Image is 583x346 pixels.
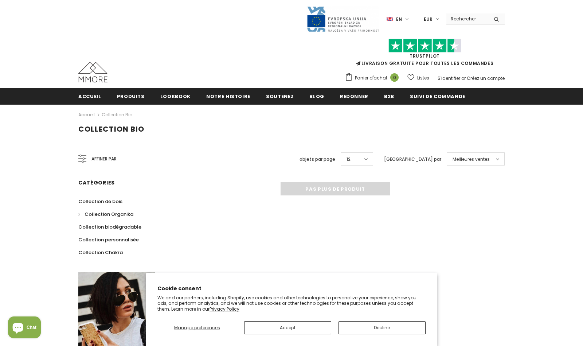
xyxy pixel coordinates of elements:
a: Collection personnalisée [78,233,139,246]
input: Search Site [446,13,488,24]
span: EUR [424,16,433,23]
span: Lookbook [160,93,191,100]
a: Redonner [340,88,368,104]
a: Collection de bois [78,195,122,208]
button: Manage preferences [157,321,237,334]
span: Produits [117,93,145,100]
a: Accueil [78,110,95,119]
a: Privacy Policy [210,306,239,312]
span: or [461,75,466,81]
span: Meilleures ventes [453,156,490,163]
span: Panier d'achat [355,74,387,82]
label: [GEOGRAPHIC_DATA] par [384,156,441,163]
span: Manage preferences [174,324,220,331]
img: Faites confiance aux étoiles pilotes [388,39,461,53]
span: soutenez [266,93,294,100]
span: Blog [309,93,324,100]
a: Panier d'achat 0 [345,73,402,83]
button: Accept [244,321,331,334]
a: soutenez [266,88,294,104]
span: Collection de bois [78,198,122,205]
span: 0 [390,73,399,82]
img: Cas MMORE [78,62,107,82]
a: Accueil [78,88,101,104]
span: en [396,16,402,23]
a: Produits [117,88,145,104]
span: Affiner par [91,155,117,163]
a: Créez un compte [467,75,505,81]
span: B2B [384,93,394,100]
span: Collection Organika [85,211,133,218]
a: Collection Organika [78,208,133,221]
a: S'identifier [438,75,460,81]
a: Notre histoire [206,88,250,104]
a: Lookbook [160,88,191,104]
span: Redonner [340,93,368,100]
button: Decline [339,321,426,334]
a: B2B [384,88,394,104]
span: Notre histoire [206,93,250,100]
span: Collection biodégradable [78,223,141,230]
span: Collection Bio [78,124,144,134]
label: objets par page [300,156,335,163]
a: Blog [309,88,324,104]
span: Accueil [78,93,101,100]
span: Suivi de commande [410,93,465,100]
a: Collection biodégradable [78,221,141,233]
span: 12 [347,156,351,163]
a: Suivi de commande [410,88,465,104]
img: i-lang-1.png [387,16,393,22]
h2: Cookie consent [157,285,426,292]
span: LIVRAISON GRATUITE POUR TOUTES LES COMMANDES [345,42,505,66]
span: Collection Chakra [78,249,123,256]
a: Javni Razpis [306,16,379,22]
a: Collection Bio [102,112,132,118]
a: TrustPilot [410,53,440,59]
img: Javni Razpis [306,6,379,32]
span: Listes [417,74,429,82]
a: Listes [407,71,429,84]
span: Catégories [78,179,115,186]
span: Collection personnalisée [78,236,139,243]
p: We and our partners, including Shopify, use cookies and other technologies to personalize your ex... [157,295,426,312]
a: Collection Chakra [78,246,123,259]
inbox-online-store-chat: Shopify online store chat [6,316,43,340]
